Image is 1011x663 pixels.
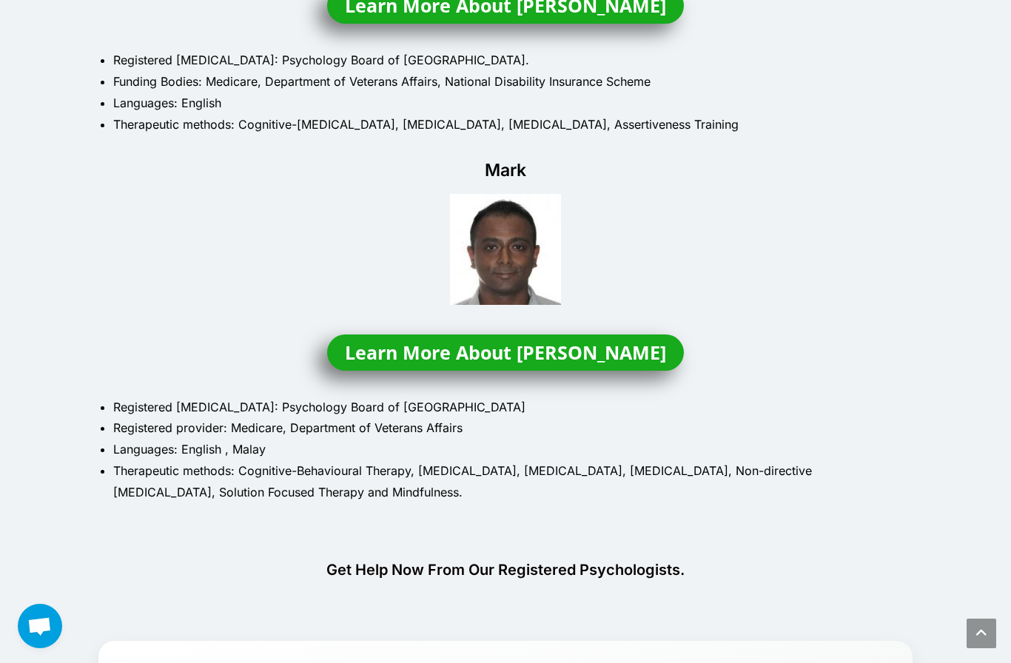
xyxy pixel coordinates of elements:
[967,619,996,648] a: Scroll to the top of the page
[100,560,911,581] h2: Get Help Now From Our Registered Psychologists.
[113,460,913,503] li: Therapeutic methods: Cognitive-Behavioural Therapy, [MEDICAL_DATA], [MEDICAL_DATA], [MEDICAL_DATA...
[113,417,913,439] li: Registered provider: Medicare, Department of Veterans Affairs
[18,604,62,648] div: Open chat
[113,397,913,418] li: Registered [MEDICAL_DATA]: Psychology Board of [GEOGRAPHIC_DATA]
[113,50,913,71] li: Registered [MEDICAL_DATA]: Psychology Board of [GEOGRAPHIC_DATA].
[113,71,913,92] li: Funding Bodies: Medicare, Department of Veterans Affairs, National Disability Insurance Scheme
[327,334,684,371] a: Learn More About [PERSON_NAME]
[98,162,913,179] h1: Mark
[345,343,666,362] span: Learn More About [PERSON_NAME]
[113,439,913,460] li: Languages: English , Malay
[113,114,913,135] li: Therapeutic methods: Cognitive-[MEDICAL_DATA], [MEDICAL_DATA], [MEDICAL_DATA], Assertiveness Trai...
[450,194,561,305] img: Psychologist - Mark Dass
[113,92,913,114] li: Languages: English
